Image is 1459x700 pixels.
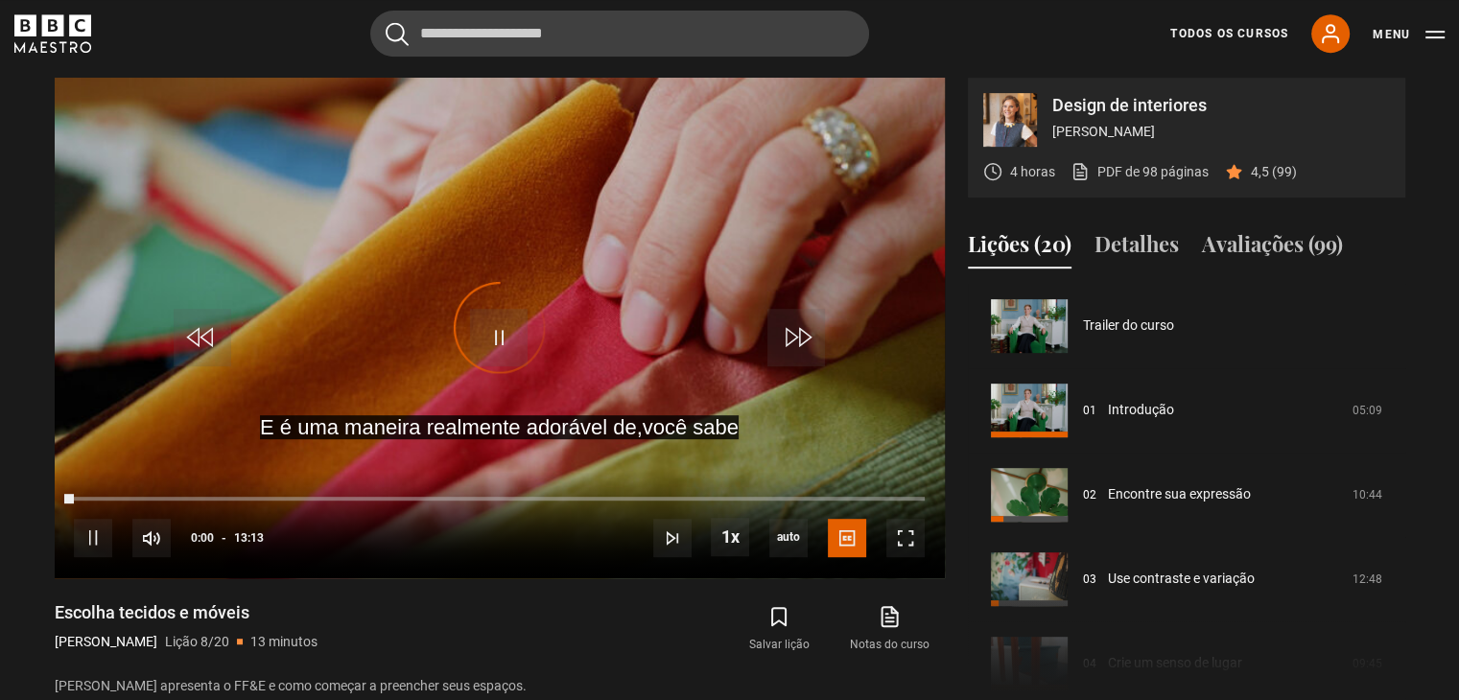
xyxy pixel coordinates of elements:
[191,521,214,555] span: 0:00
[968,229,1071,258] font: Lições (20)
[1094,229,1179,258] font: Detalhes
[250,634,318,649] font: 13 minutos
[55,78,945,578] video-js: Video Player
[1052,124,1155,139] font: [PERSON_NAME]
[828,519,866,557] button: Captions
[370,11,869,57] input: Procurar
[724,601,834,657] button: Salvar lição
[1202,229,1343,258] font: Avaliações (99)
[1373,25,1445,44] button: Alternar navegação
[14,14,91,53] svg: Maestro da BBC
[769,519,808,557] span: auto
[55,634,157,649] font: [PERSON_NAME]
[165,634,229,649] font: Lição 8/20
[1108,484,1251,504] a: Encontre sua expressão
[234,521,264,555] span: 13:13
[74,519,112,557] button: Pause
[711,518,749,556] button: Playback Rate
[1170,25,1288,42] a: Todos os cursos
[886,519,925,557] button: Fullscreen
[1251,164,1297,179] font: 4,5 (99)
[386,22,409,46] button: Enviar a consulta de pesquisa
[74,497,924,501] div: Progress Bar
[1071,162,1209,182] a: PDF de 98 páginas
[55,678,527,693] font: [PERSON_NAME] apresenta o FF&E e como começar a preencher seus espaços.
[1108,400,1174,420] a: Introdução
[1108,569,1255,589] a: Use contraste e variação
[1010,164,1055,179] font: 4 horas
[55,602,249,622] font: Escolha tecidos e móveis
[835,601,945,657] a: Notas do curso
[653,519,692,557] button: Next Lesson
[1083,315,1174,336] a: Trailer do curso
[132,519,171,557] button: Mute
[1052,95,1207,115] font: Design de interiores
[222,531,226,545] span: -
[1170,27,1288,40] font: Todos os cursos
[769,519,808,557] div: Current quality: 720p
